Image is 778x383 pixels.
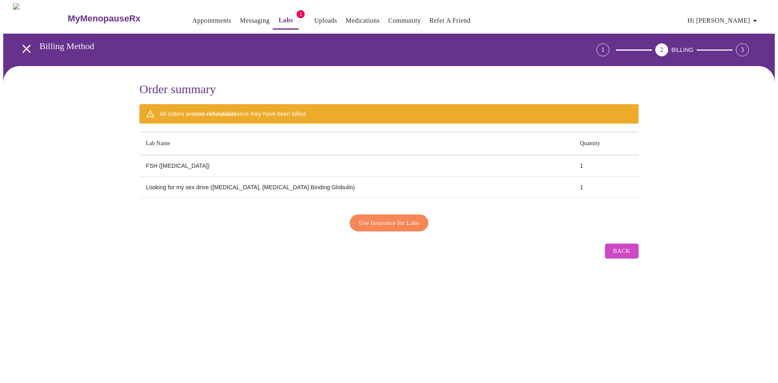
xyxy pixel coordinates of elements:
a: Uploads [314,15,337,26]
th: Quantity [573,132,639,155]
a: Labs [279,15,293,26]
div: 2 [655,43,668,56]
button: Messaging [237,13,273,29]
td: FSH ([MEDICAL_DATA]) [139,155,573,177]
h3: Order summary [139,82,639,96]
button: Hi [PERSON_NAME] [684,13,763,29]
a: MyMenopauseRx [67,4,173,33]
td: 1 [573,177,639,198]
button: Medications [342,13,383,29]
button: Use Insurance for Labs [350,214,429,231]
td: Looking for my sex drive ([MEDICAL_DATA], [MEDICAL_DATA] Binding Globulin) [139,177,573,198]
div: 1 [596,43,609,56]
a: Medications [346,15,380,26]
h3: Billing Method [40,41,551,51]
span: Hi [PERSON_NAME] [688,15,760,26]
img: MyMenopauseRx Logo [13,3,67,34]
button: Back [605,244,639,258]
a: Appointments [192,15,231,26]
button: Appointments [189,13,235,29]
h3: MyMenopauseRx [68,13,141,24]
button: Community [385,13,424,29]
button: Uploads [311,13,340,29]
button: open drawer [15,37,38,61]
span: Use Insurance for Labs [359,218,419,228]
a: Community [388,15,421,26]
th: Lab Name [139,132,573,155]
span: 1 [297,10,305,18]
button: Labs [273,12,299,30]
td: 1 [573,155,639,177]
span: Back [613,246,631,256]
span: BILLING [671,47,694,53]
a: Messaging [240,15,269,26]
strong: non-refundable [194,111,236,117]
a: Refer a Friend [430,15,471,26]
div: 3 [736,43,749,56]
button: Refer a Friend [426,13,474,29]
div: All orders are once they have been billed. [160,107,307,121]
